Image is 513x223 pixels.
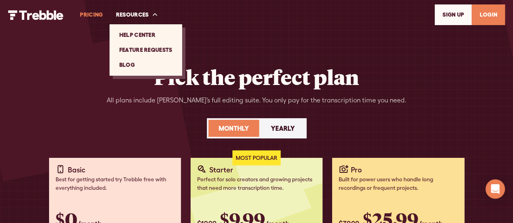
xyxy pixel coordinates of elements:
[107,96,406,105] div: All plans include [PERSON_NAME]’s full editing suite. You only pay for the transcription time you...
[8,9,64,19] a: home
[56,175,174,192] div: Best for getting started try Trebble free with everything included.
[113,28,179,42] a: Help Center
[8,10,64,20] img: Trebble Logo - AI Podcast Editor
[197,175,316,192] div: Perfect for solo creators and growing projects that need more transcription time.
[261,120,305,137] a: Yearly
[435,4,472,25] a: SIGn UP
[154,65,359,89] h2: Pick the perfect plan
[219,123,249,133] div: Monthly
[339,175,457,192] div: Built for power users who handle long recordings or frequent projects.
[113,57,179,72] a: Blog
[116,11,149,19] div: RESOURCES
[485,179,505,199] div: Open Intercom Messenger
[68,164,86,175] div: Basic
[73,1,109,29] a: PRICING
[271,123,295,133] div: Yearly
[351,164,362,175] div: Pro
[109,1,165,29] div: RESOURCES
[472,4,505,25] a: LOGIN
[208,120,259,137] a: Monthly
[232,151,281,166] div: Most Popular
[109,24,182,76] nav: RESOURCES
[113,42,179,57] a: Feature Requests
